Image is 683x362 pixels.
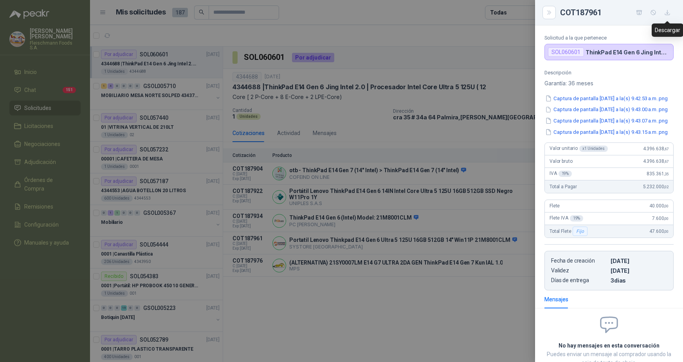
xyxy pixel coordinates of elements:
span: ,67 [664,147,669,151]
span: Valor bruto [550,158,572,164]
p: [DATE] [611,258,667,264]
p: 3 dias [611,277,667,284]
span: IVA [550,171,572,177]
div: x 1 Unidades [579,146,608,152]
span: ,00 [664,216,669,221]
span: Total Flete [550,227,589,236]
button: Captura de pantalla [DATE] a la(s) 9.42.53 a.m..png [544,94,669,103]
p: Solicitud a la que pertenece [544,35,674,41]
p: [DATE] [611,267,667,274]
div: Mensajes [544,295,568,304]
span: 5.232.000 [643,184,669,189]
h2: No hay mensajes en esta conversación [544,341,674,350]
span: 7.600 [652,216,669,221]
p: Descripción [544,70,674,76]
span: 4.396.638 [643,146,669,151]
span: ,67 [664,159,669,164]
span: 40.000 [649,203,669,209]
p: Validez [551,267,607,274]
p: ThinkPad E14 Gen 6 Jing Intel 2.0 | Procesador Intel Core Ultra 5 125U ( 12 [586,49,670,56]
div: SOL060601 [548,47,584,57]
button: Captura de pantalla [DATE] a la(s) 9.43.07 a.m..png [544,117,669,125]
span: 835.361 [647,171,669,176]
p: Garantía: 36 meses [544,79,674,88]
p: Días de entrega [551,277,607,284]
p: Fecha de creación [551,258,607,264]
button: Captura de pantalla [DATE] a la(s) 9.43.15 a.m..png [544,128,669,136]
span: ,00 [664,229,669,234]
span: 47.600 [649,229,669,234]
span: Valor unitario [550,146,608,152]
div: COT187961 [560,6,674,19]
span: Flete IVA [550,215,583,222]
div: 19 % [570,215,584,222]
button: Captura de pantalla [DATE] a la(s) 9.43.00 a.m..png [544,106,669,114]
span: 4.396.638 [643,158,669,164]
span: Flete [550,203,560,209]
span: ,00 [664,204,669,208]
span: ,02 [664,185,669,189]
button: Close [544,8,554,17]
span: ,35 [664,172,669,176]
span: Total a Pagar [550,184,577,189]
div: Fijo [573,227,587,236]
div: 19 % [559,171,572,177]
